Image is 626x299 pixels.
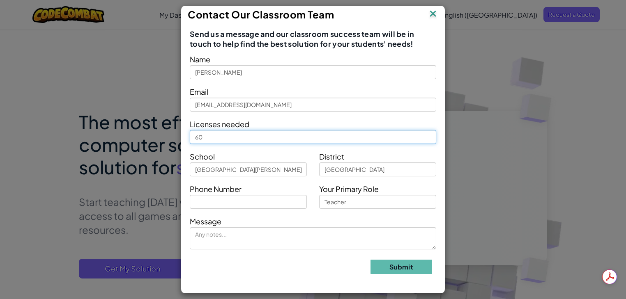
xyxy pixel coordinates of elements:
button: Submit [371,260,432,274]
span: Email [190,87,208,96]
span: Your Primary Role [319,184,379,194]
span: District [319,152,344,161]
span: Phone Number [190,184,242,194]
span: School [190,152,215,161]
span: Send us a message and our classroom success team will be in touch to help find the best solution ... [190,29,436,49]
span: Name [190,55,210,64]
input: How many licenses do you need? [190,130,436,144]
input: Teacher, Principal, etc. [319,195,436,209]
span: Message [190,217,221,226]
span: Licenses needed [190,119,249,129]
